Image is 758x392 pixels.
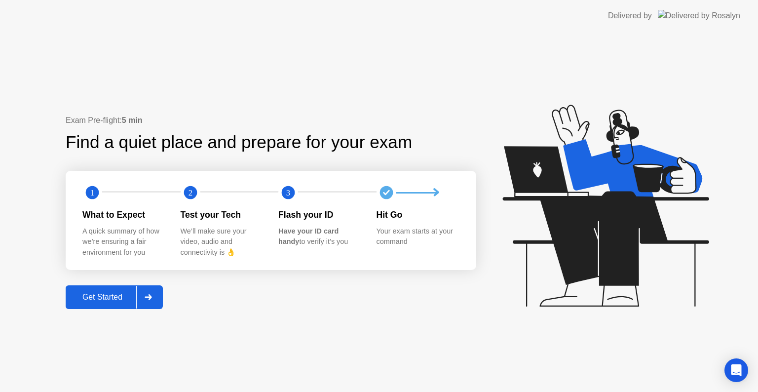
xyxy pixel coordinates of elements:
div: What to Expect [82,208,165,221]
text: 1 [90,188,94,197]
div: Exam Pre-flight: [66,115,476,126]
b: Have your ID card handy [278,227,339,246]
div: Get Started [69,293,136,302]
b: 5 min [122,116,143,124]
button: Get Started [66,285,163,309]
div: Test your Tech [181,208,263,221]
text: 3 [286,188,290,197]
div: A quick summary of how we’re ensuring a fair environment for you [82,226,165,258]
img: Delivered by Rosalyn [658,10,740,21]
div: We’ll make sure your video, audio and connectivity is 👌 [181,226,263,258]
div: Flash your ID [278,208,361,221]
div: Open Intercom Messenger [724,358,748,382]
div: to verify it’s you [278,226,361,247]
div: Your exam starts at your command [377,226,459,247]
text: 2 [188,188,192,197]
div: Hit Go [377,208,459,221]
div: Find a quiet place and prepare for your exam [66,129,414,156]
div: Delivered by [608,10,652,22]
